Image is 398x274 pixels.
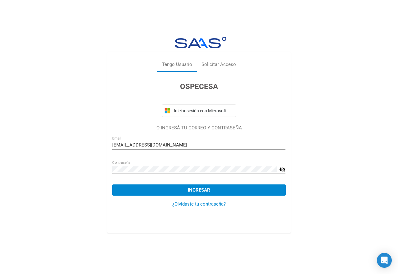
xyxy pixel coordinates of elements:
[173,108,234,113] span: Iniciar sesión con Microsoft
[201,61,236,68] div: Solicitar Acceso
[112,124,285,132] p: O INGRESÁ TU CORREO Y CONTRASEÑA
[279,166,285,173] mat-icon: visibility_off
[162,61,192,68] div: Tengo Usuario
[112,81,285,92] h3: OSPECESA
[188,187,210,193] span: Ingresar
[162,104,236,117] button: Iniciar sesión con Microsoft
[377,253,392,268] div: Open Intercom Messenger
[112,184,285,196] button: Ingresar
[172,201,226,207] a: ¿Olvidaste tu contraseña?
